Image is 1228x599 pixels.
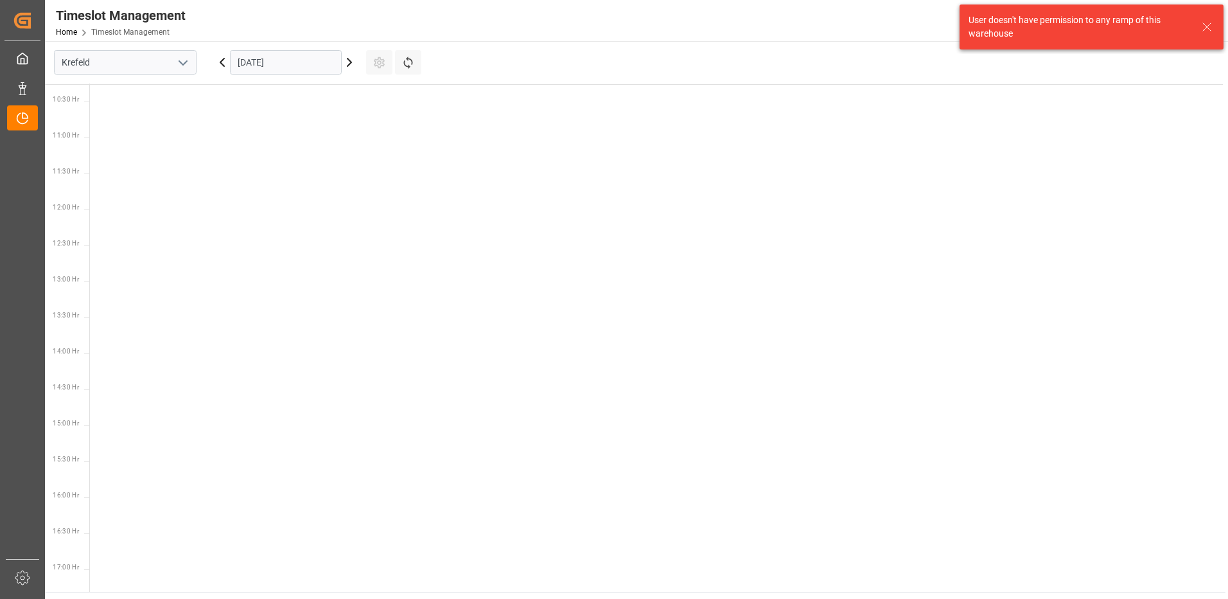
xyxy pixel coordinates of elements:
span: 15:30 Hr [53,456,79,463]
span: 15:00 Hr [53,420,79,427]
span: 12:00 Hr [53,204,79,211]
input: DD.MM.YYYY [230,50,342,75]
span: 11:30 Hr [53,168,79,175]
input: Type to search/select [54,50,197,75]
span: 10:30 Hr [53,96,79,103]
span: 16:30 Hr [53,528,79,535]
div: Timeslot Management [56,6,186,25]
span: 11:00 Hr [53,132,79,139]
span: 13:00 Hr [53,276,79,283]
a: Home [56,28,77,37]
span: 13:30 Hr [53,312,79,319]
div: User doesn't have permission to any ramp of this warehouse [969,13,1189,40]
span: 12:30 Hr [53,240,79,247]
span: 17:00 Hr [53,564,79,571]
span: 16:00 Hr [53,492,79,499]
button: open menu [173,53,192,73]
span: 14:30 Hr [53,384,79,391]
span: 14:00 Hr [53,348,79,355]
